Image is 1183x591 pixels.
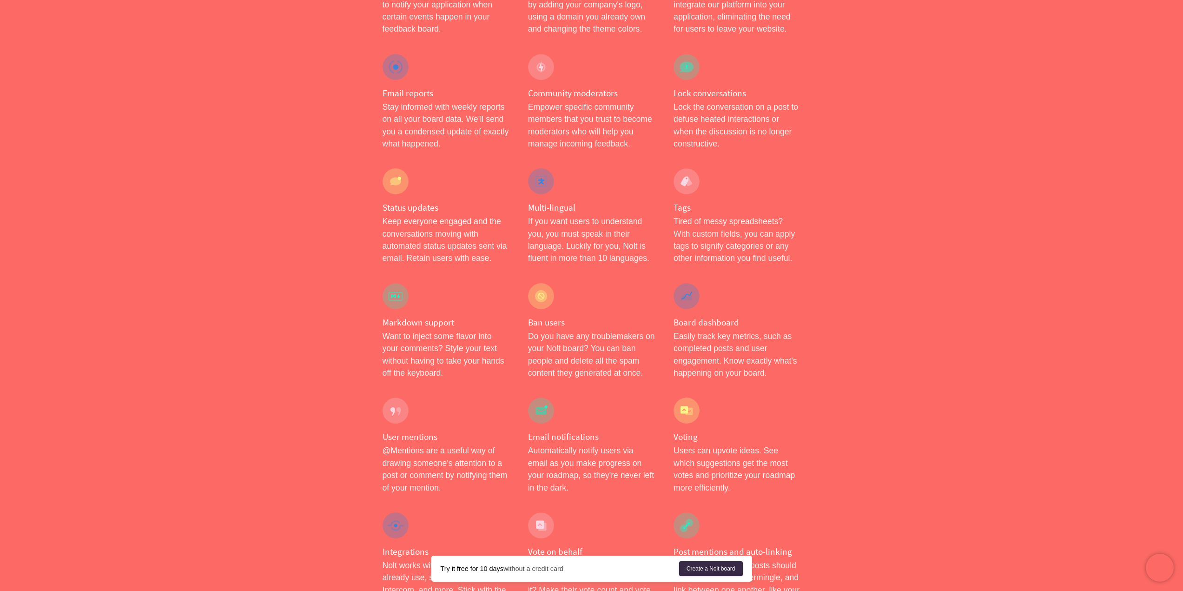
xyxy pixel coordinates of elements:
iframe: Chatra live chat [1146,554,1174,582]
p: Tired of messy spreadsheets? With custom fields, you can apply tags to signify categories or any ... [674,215,800,265]
p: Lock the conversation on a post to defuse heated interactions or when the discussion is no longer... [674,101,800,150]
h4: Multi-lingual [528,202,655,213]
h4: Integrations [383,546,509,558]
p: Keep everyone engaged and the conversations moving with automated status updates sent via email. ... [383,215,509,265]
a: Create a Nolt board [679,561,743,576]
h4: Tags [674,202,800,213]
h4: Voting [674,431,800,443]
p: Want to inject some flavor into your comments? Style your text without having to take your hands ... [383,330,509,379]
h4: Community moderators [528,87,655,99]
p: Do you have any troublemakers on your Nolt board? You can ban people and delete all the spam cont... [528,330,655,379]
p: Stay informed with weekly reports on all your board data. We’ll send you a condensed update of ex... [383,101,509,150]
div: without a credit card [441,564,679,573]
h4: Post mentions and auto-linking [674,546,800,558]
strong: Try it free for 10 days [441,565,503,572]
p: If you want users to understand you, you must speak in their language. Luckily for you, Nolt is f... [528,215,655,265]
p: Empower specific community members that you trust to become moderators who will help you manage i... [528,101,655,150]
h4: Ban users [528,317,655,328]
h4: Vote on behalf [528,546,655,558]
h4: Markdown support [383,317,509,328]
h4: Email notifications [528,431,655,443]
p: @Mentions are a useful way of drawing someone's attention to a post or comment by notifying them ... [383,445,509,494]
p: Automatically notify users via email as you make progress on your roadmap, so they're never left ... [528,445,655,494]
p: Easily track key metrics, such as completed posts and user engagement. Know exactly what's happen... [674,330,800,379]
h4: Lock conversations [674,87,800,99]
p: Users can upvote ideas. See which suggestions get the most votes and prioritize your roadmap more... [674,445,800,494]
h4: Board dashboard [674,317,800,328]
h4: Status updates [383,202,509,213]
h4: User mentions [383,431,509,443]
h4: Email reports [383,87,509,99]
